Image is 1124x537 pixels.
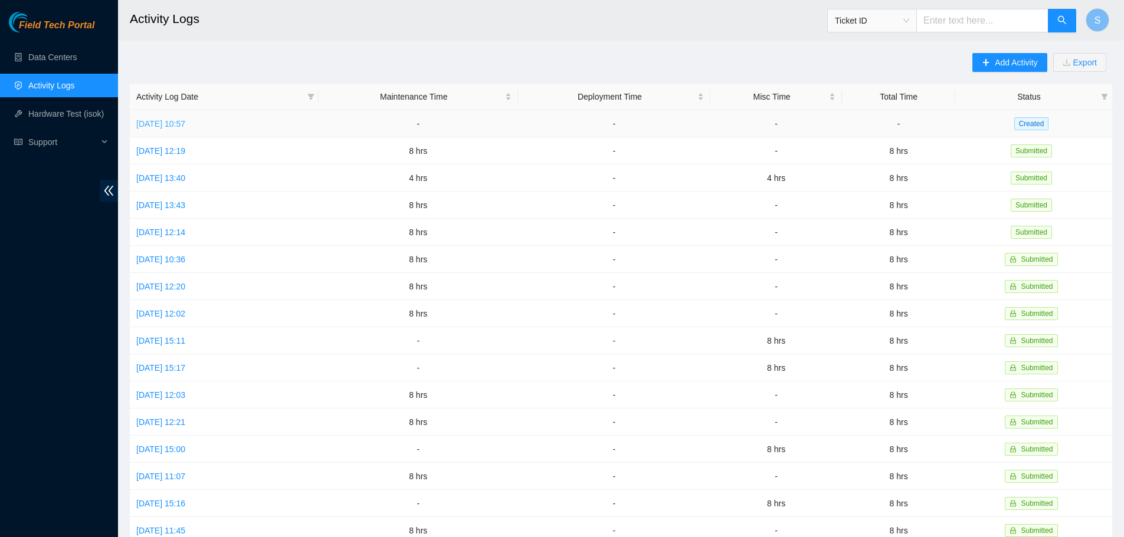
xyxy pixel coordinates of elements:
[319,219,518,246] td: 8 hrs
[1057,15,1067,27] span: search
[1021,337,1053,345] span: Submitted
[28,109,104,118] a: Hardware Test (isok)
[710,110,842,137] td: -
[319,408,518,436] td: 8 hrs
[136,526,185,535] a: [DATE] 11:45
[710,436,842,463] td: 8 hrs
[136,390,185,400] a: [DATE] 12:03
[319,110,518,137] td: -
[710,354,842,381] td: 8 hrs
[518,164,710,192] td: -
[710,192,842,219] td: -
[136,146,185,156] a: [DATE] 12:19
[1099,88,1110,106] span: filter
[1021,526,1053,535] span: Submitted
[136,119,185,129] a: [DATE] 10:57
[710,463,842,490] td: -
[710,137,842,164] td: -
[136,472,185,481] a: [DATE] 11:07
[136,173,185,183] a: [DATE] 13:40
[1021,418,1053,426] span: Submitted
[518,436,710,463] td: -
[1010,337,1017,344] span: lock
[842,327,955,354] td: 8 hrs
[1010,419,1017,426] span: lock
[710,408,842,436] td: -
[1021,309,1053,318] span: Submitted
[136,444,185,454] a: [DATE] 15:00
[1086,8,1109,32] button: S
[710,327,842,354] td: 8 hrs
[710,300,842,327] td: -
[319,273,518,300] td: 8 hrs
[842,137,955,164] td: 8 hrs
[1010,500,1017,507] span: lock
[518,273,710,300] td: -
[518,381,710,408] td: -
[136,255,185,264] a: [DATE] 10:36
[842,164,955,192] td: 8 hrs
[842,273,955,300] td: 8 hrs
[319,246,518,273] td: 8 hrs
[710,246,842,273] td: -
[136,90,303,103] span: Activity Log Date
[1014,117,1049,130] span: Created
[319,137,518,164] td: 8 hrs
[842,408,955,436] td: 8 hrs
[1010,283,1017,290] span: lock
[842,354,955,381] td: 8 hrs
[518,408,710,436] td: -
[1021,499,1053,508] span: Submitted
[710,273,842,300] td: -
[1010,256,1017,263] span: lock
[307,93,314,100] span: filter
[136,417,185,427] a: [DATE] 12:21
[1021,391,1053,399] span: Submitted
[842,300,955,327] td: 8 hrs
[319,164,518,192] td: 4 hrs
[710,164,842,192] td: 4 hrs
[518,463,710,490] td: -
[1053,53,1106,72] button: downloadExport
[1021,255,1053,263] span: Submitted
[1011,172,1052,185] span: Submitted
[1010,391,1017,398] span: lock
[319,463,518,490] td: 8 hrs
[1021,445,1053,453] span: Submitted
[136,499,185,508] a: [DATE] 15:16
[916,9,1048,32] input: Enter text here...
[319,490,518,517] td: -
[1101,93,1108,100] span: filter
[982,58,990,68] span: plus
[518,137,710,164] td: -
[14,138,22,146] span: read
[9,21,94,37] a: Akamai TechnologiesField Tech Portal
[319,300,518,327] td: 8 hrs
[136,228,185,237] a: [DATE] 12:14
[136,309,185,318] a: [DATE] 12:02
[136,363,185,373] a: [DATE] 15:17
[1010,473,1017,480] span: lock
[319,436,518,463] td: -
[319,327,518,354] td: -
[835,12,909,29] span: Ticket ID
[842,219,955,246] td: 8 hrs
[319,192,518,219] td: 8 hrs
[842,381,955,408] td: 8 hrs
[1021,472,1053,480] span: Submitted
[518,246,710,273] td: -
[842,490,955,517] td: 8 hrs
[842,436,955,463] td: 8 hrs
[136,200,185,210] a: [DATE] 13:43
[842,463,955,490] td: 8 hrs
[1010,364,1017,371] span: lock
[1011,226,1052,239] span: Submitted
[1021,364,1053,372] span: Submitted
[710,381,842,408] td: -
[28,52,77,62] a: Data Centers
[9,12,60,32] img: Akamai Technologies
[1021,282,1053,291] span: Submitted
[319,381,518,408] td: 8 hrs
[972,53,1047,72] button: plusAdd Activity
[842,192,955,219] td: 8 hrs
